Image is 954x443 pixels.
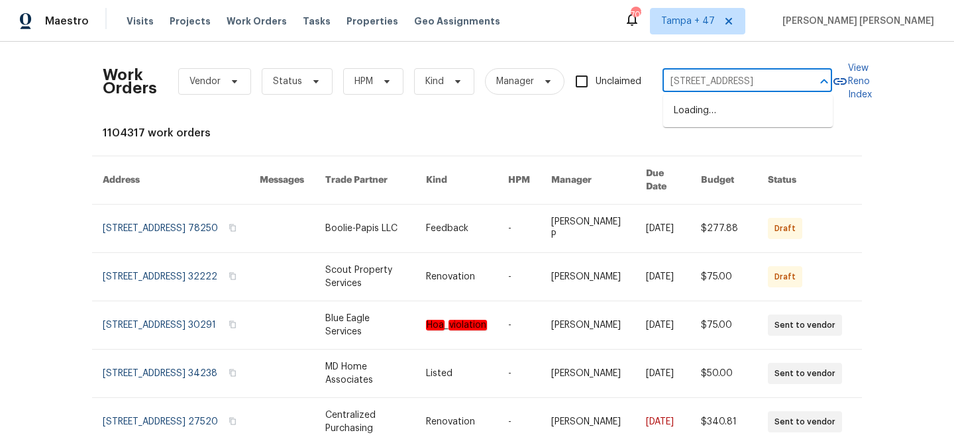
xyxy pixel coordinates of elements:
[249,156,315,205] th: Messages
[227,15,287,28] span: Work Orders
[541,205,635,253] td: [PERSON_NAME] P
[415,205,498,253] td: Feedback
[663,95,833,127] div: Loading…
[315,350,415,398] td: MD Home Associates
[103,68,157,95] h2: Work Orders
[227,222,238,234] button: Copy Address
[832,62,872,101] a: View Reno Index
[354,75,373,88] span: HPM
[103,126,851,140] div: 1104317 work orders
[315,301,415,350] td: Blue Eagle Services
[498,156,541,205] th: HPM
[425,75,444,88] span: Kind
[631,8,640,21] div: 707
[45,15,89,28] span: Maestro
[635,156,690,205] th: Due Date
[227,415,238,427] button: Copy Address
[315,156,415,205] th: Trade Partner
[777,15,934,28] span: [PERSON_NAME] [PERSON_NAME]
[690,156,757,205] th: Budget
[498,253,541,301] td: -
[498,205,541,253] td: -
[414,15,500,28] span: Geo Assignments
[415,301,498,350] td: _
[415,350,498,398] td: Listed
[227,367,238,379] button: Copy Address
[189,75,221,88] span: Vendor
[127,15,154,28] span: Visits
[498,301,541,350] td: -
[415,253,498,301] td: Renovation
[273,75,302,88] span: Status
[315,205,415,253] td: Boolie-Papis LLC
[541,301,635,350] td: [PERSON_NAME]
[415,156,498,205] th: Kind
[315,253,415,301] td: Scout Property Services
[92,156,249,205] th: Address
[227,319,238,330] button: Copy Address
[170,15,211,28] span: Projects
[662,72,795,92] input: Enter in an address
[303,17,331,26] span: Tasks
[496,75,534,88] span: Manager
[541,350,635,398] td: [PERSON_NAME]
[346,15,398,28] span: Properties
[498,350,541,398] td: -
[815,72,833,91] button: Close
[661,15,715,28] span: Tampa + 47
[227,270,238,282] button: Copy Address
[757,156,862,205] th: Status
[596,75,641,89] span: Unclaimed
[541,156,635,205] th: Manager
[541,253,635,301] td: [PERSON_NAME]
